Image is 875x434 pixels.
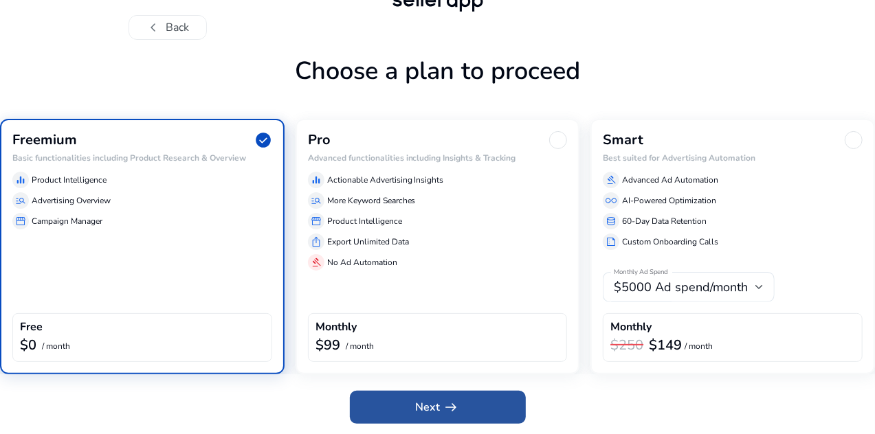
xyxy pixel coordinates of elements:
[311,174,322,185] span: equalizer
[685,342,713,351] p: / month
[327,215,402,227] p: Product Intelligence
[311,257,322,268] span: gavel
[15,174,26,185] span: equalizer
[311,216,322,227] span: storefront
[614,279,748,295] span: $5000 Ad spend/month
[416,399,460,415] span: Next
[443,399,460,415] span: arrow_right_alt
[346,342,374,351] p: / month
[622,236,718,248] p: Custom Onboarding Calls
[42,342,70,351] p: / month
[308,132,331,148] h3: Pro
[315,336,340,354] b: $99
[603,132,643,148] h3: Smart
[610,337,643,354] h3: $250
[311,236,322,247] span: ios_share
[12,153,272,163] h6: Basic functionalities including Product Research & Overview
[327,194,416,207] p: More Keyword Searches
[308,153,568,163] h6: Advanced functionalities including Insights & Tracking
[350,391,526,424] button: Nextarrow_right_alt
[20,336,36,354] b: $0
[606,216,617,227] span: database
[15,195,26,206] span: manage_search
[12,132,77,148] h3: Freemium
[20,321,43,334] h4: Free
[32,174,107,186] p: Product Intelligence
[606,236,617,247] span: summarize
[146,19,162,36] span: chevron_left
[622,194,716,207] p: AI-Powered Optimization
[327,174,444,186] p: Actionable Advertising Insights
[622,174,718,186] p: Advanced Ad Automation
[649,336,682,354] b: $149
[327,256,397,269] p: No Ad Automation
[606,174,617,185] span: gavel
[32,194,111,207] p: Advertising Overview
[32,215,102,227] p: Campaign Manager
[603,153,863,163] h6: Best suited for Advertising Automation
[254,131,272,149] span: check_circle
[622,215,707,227] p: 60-Day Data Retention
[327,236,409,248] p: Export Unlimited Data
[614,268,668,277] mat-label: Monthly Ad Spend
[606,195,617,206] span: all_inclusive
[311,195,322,206] span: manage_search
[610,321,652,334] h4: Monthly
[129,15,207,40] button: chevron_leftBack
[315,321,357,334] h4: Monthly
[15,216,26,227] span: storefront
